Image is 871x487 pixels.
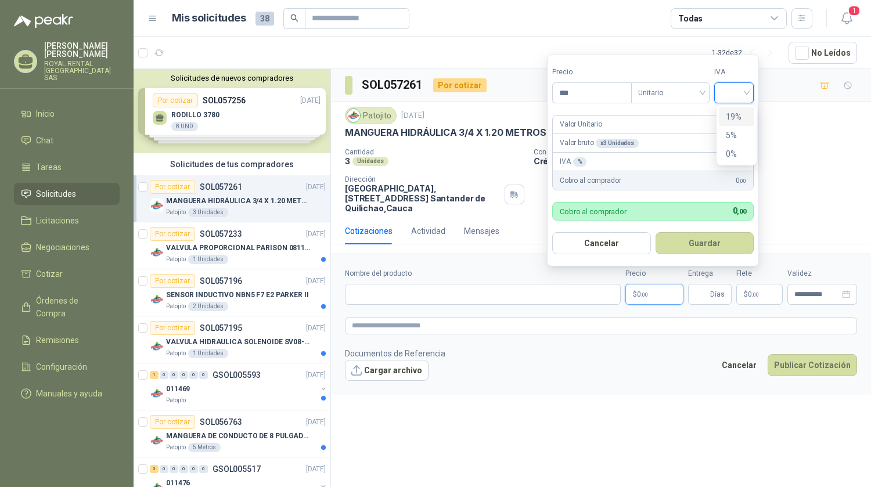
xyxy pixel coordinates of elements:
[719,107,754,126] div: 19%
[150,415,195,429] div: Por cotizar
[166,208,186,217] p: Patojito
[306,182,326,193] p: [DATE]
[134,222,330,269] a: Por cotizarSOL057233[DATE] Company LogoVALVULA PROPORCIONAL PARISON 0811404612 / 4WRPEH6C4 REXROT...
[150,368,328,405] a: 1 0 0 0 0 0 GSOL005593[DATE] Company Logo011469Patojito
[188,208,228,217] div: 3 Unidades
[36,334,79,347] span: Remisiones
[36,134,53,147] span: Chat
[199,465,208,473] div: 0
[14,14,73,28] img: Logo peakr
[14,129,120,151] a: Chat
[345,148,524,156] p: Cantidad
[166,384,190,395] p: 011469
[641,291,648,298] span: ,00
[134,269,330,316] a: Por cotizarSOL057196[DATE] Company LogoSENSOR INDUCTIVO NBN5 F7 E2 PARKER IIPatojito2 Unidades
[36,294,109,320] span: Órdenes de Compra
[744,291,748,298] span: $
[213,371,261,379] p: GSOL005593
[306,323,326,334] p: [DATE]
[752,291,759,298] span: ,00
[560,119,602,130] p: Valor Unitario
[166,255,186,264] p: Patojito
[714,67,754,78] label: IVA
[170,465,178,473] div: 0
[166,396,186,405] p: Patojito
[14,263,120,285] a: Cotizar
[134,316,330,363] a: Por cotizarSOL057195[DATE] Company LogoVALVULA HIDRAULICA SOLENOIDE SV08-20Patojito1 Unidades
[748,291,759,298] span: 0
[290,14,298,22] span: search
[36,214,79,227] span: Licitaciones
[345,183,500,213] p: [GEOGRAPHIC_DATA], [STREET_ADDRESS] Santander de Quilichao , Cauca
[638,84,703,102] span: Unitario
[200,183,242,191] p: SOL057261
[345,347,445,360] p: Documentos de Referencia
[188,255,228,264] div: 1 Unidades
[715,354,763,376] button: Cancelar
[36,107,55,120] span: Inicio
[625,268,683,279] label: Precio
[14,236,120,258] a: Negociaciones
[719,126,754,145] div: 5%
[166,337,311,348] p: VALVULA HIDRAULICA SOLENOIDE SV08-20
[433,78,487,92] div: Por cotizar
[150,387,164,401] img: Company Logo
[172,10,246,27] h1: Mis solicitudes
[14,290,120,324] a: Órdenes de Compra
[726,147,747,160] div: 0%
[150,340,164,353] img: Company Logo
[36,187,76,200] span: Solicitudes
[719,145,754,163] div: 0%
[150,293,164,306] img: Company Logo
[166,243,311,254] p: VALVULA PROPORCIONAL PARISON 0811404612 / 4WRPEH6C4 REXROTH
[166,349,186,358] p: Patojito
[166,443,186,452] p: Patojito
[345,225,393,237] div: Cotizaciones
[678,12,703,25] div: Todas
[255,12,274,26] span: 38
[179,465,188,473] div: 0
[150,180,195,194] div: Por cotizar
[534,148,866,156] p: Condición de pago
[552,232,651,254] button: Cancelar
[213,465,261,473] p: GSOL005517
[166,196,311,207] p: MANGUERA HIDRÁULICA 3/4 X 1.20 METROS DE LONGITUD HR-HR-ACOPLADA
[150,434,164,448] img: Company Logo
[726,110,747,123] div: 19%
[345,156,350,166] p: 3
[36,360,87,373] span: Configuración
[560,208,627,215] p: Cobro al comprador
[560,156,586,167] p: IVA
[200,230,242,238] p: SOL057233
[188,443,221,452] div: 5 Metros
[625,284,683,305] p: $0,00
[36,241,89,254] span: Negociaciones
[362,76,424,94] h3: SOL057261
[14,103,120,125] a: Inicio
[179,371,188,379] div: 0
[138,74,326,82] button: Solicitudes de nuevos compradores
[848,5,861,16] span: 1
[150,465,159,473] div: 3
[739,178,746,184] span: ,00
[306,370,326,381] p: [DATE]
[560,138,639,149] p: Valor bruto
[736,175,746,186] span: 0
[345,127,697,139] p: MANGUERA HIDRÁULICA 3/4 X 1.20 METROS DE LONGITUD HR-HR-ACOPLADA
[688,268,732,279] label: Entrega
[560,175,621,186] p: Cobro al comprador
[345,107,397,124] div: Patojito
[36,161,62,174] span: Tareas
[188,349,228,358] div: 1 Unidades
[166,302,186,311] p: Patojito
[150,371,159,379] div: 1
[150,199,164,212] img: Company Logo
[36,387,102,400] span: Manuales y ayuda
[14,383,120,405] a: Manuales y ayuda
[411,225,445,237] div: Actividad
[401,110,424,121] p: [DATE]
[347,109,360,122] img: Company Logo
[134,153,330,175] div: Solicitudes de tus compradores
[345,175,500,183] p: Dirección
[150,321,195,335] div: Por cotizar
